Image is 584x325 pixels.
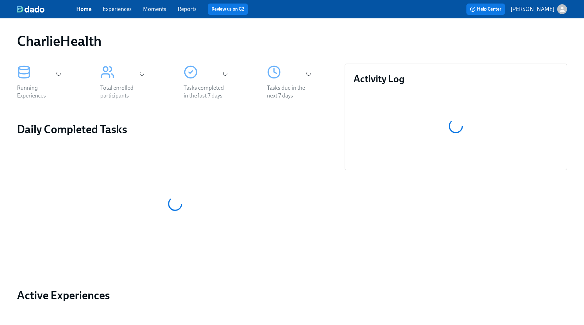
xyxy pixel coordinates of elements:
h3: Activity Log [353,72,559,85]
a: dado [17,6,76,13]
a: Active Experiences [17,288,333,302]
div: Tasks completed in the last 7 days [184,84,229,100]
img: dado [17,6,44,13]
a: Home [76,6,91,12]
div: Total enrolled participants [100,84,145,100]
button: [PERSON_NAME] [511,4,567,14]
p: [PERSON_NAME] [511,5,554,13]
a: Reports [178,6,197,12]
div: Running Experiences [17,84,62,100]
h2: Daily Completed Tasks [17,122,333,136]
button: Help Center [466,4,505,15]
button: Review us on G2 [208,4,248,15]
a: Review us on G2 [211,6,244,13]
a: Experiences [103,6,132,12]
div: Tasks due in the next 7 days [267,84,312,100]
a: Moments [143,6,166,12]
h1: CharlieHealth [17,32,102,49]
span: Help Center [470,6,501,13]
